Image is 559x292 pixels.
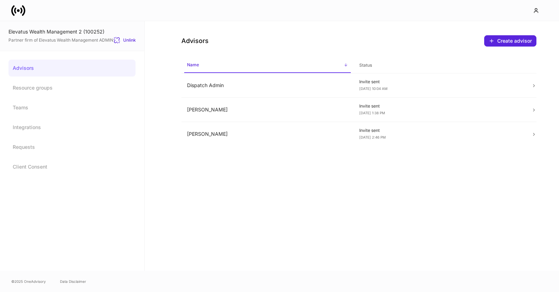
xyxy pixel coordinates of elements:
[11,279,46,284] span: © 2025 OneAdvisory
[39,37,113,43] a: Elevatus Wealth Management ADMIN
[8,37,113,43] span: Partner firm of
[8,60,136,77] a: Advisors
[359,62,372,68] h6: Status
[181,37,209,45] h4: Advisors
[60,279,86,284] a: Data Disclaimer
[359,79,520,85] p: Invite sent
[8,139,136,156] a: Requests
[356,58,523,73] span: Status
[359,135,386,139] span: [DATE] 2:46 PM
[113,37,136,44] button: Unlink
[181,98,354,122] td: [PERSON_NAME]
[8,99,136,116] a: Teams
[8,119,136,136] a: Integrations
[359,128,520,133] p: Invite sent
[359,86,387,91] span: [DATE] 10:04 AM
[8,79,136,96] a: Resource groups
[184,58,351,73] span: Name
[8,28,136,35] div: Elevatus Wealth Management 2 (100252)
[359,111,385,115] span: [DATE] 1:38 PM
[484,35,536,47] button: Create advisor
[181,122,354,146] td: [PERSON_NAME]
[187,61,199,68] h6: Name
[489,38,532,44] div: Create advisor
[181,73,354,98] td: Dispatch Admin
[8,158,136,175] a: Client Consent
[359,103,520,109] p: Invite sent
